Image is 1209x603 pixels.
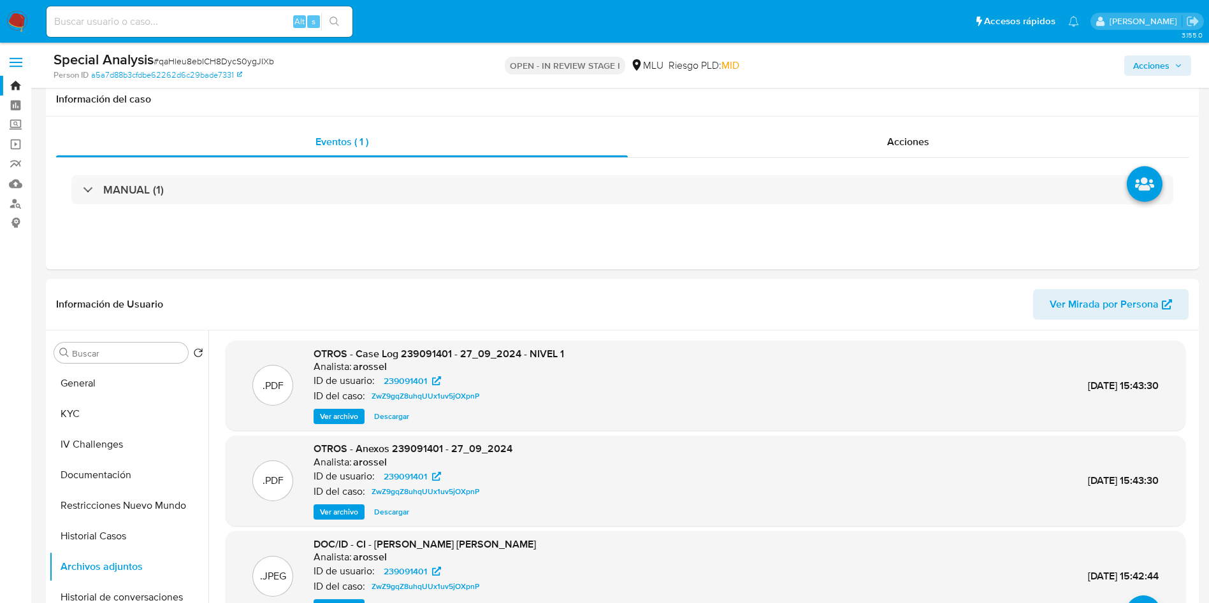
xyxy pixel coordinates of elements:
span: Descargar [374,506,409,518]
button: Volver al orden por defecto [193,348,203,362]
h3: MANUAL (1) [103,183,164,197]
div: MLU [630,59,663,73]
span: OTROS - Anexos 239091401 - 27_09_2024 [314,441,512,456]
span: Descargar [374,410,409,423]
span: OTROS - Case Log 239091401 - 27_09_2024 - NIVEL 1 [314,346,564,361]
p: ID de usuario: [314,565,375,578]
span: [DATE] 15:42:44 [1088,569,1159,583]
button: search-icon [321,13,347,31]
a: 239091401 [376,373,449,388]
button: Ver archivo [314,409,365,424]
button: Buscar [59,348,69,358]
span: Ver archivo [320,506,358,518]
span: MID [721,58,739,73]
h1: Información de Usuario [56,298,163,311]
span: DOC/ID - CI - [PERSON_NAME] [PERSON_NAME] [314,537,536,551]
span: Eventos ( 1 ) [315,134,368,149]
a: Notificaciones [1068,16,1079,27]
span: Acciones [1133,55,1169,76]
p: ID del caso: [314,390,365,402]
button: Acciones [1124,55,1191,76]
p: .PDF [263,474,284,488]
button: General [49,368,208,399]
button: Documentación [49,460,208,490]
input: Buscar [72,348,183,359]
p: ID de usuario: [314,374,375,387]
button: Descargar [368,409,416,424]
p: .PDF [263,379,284,393]
button: Restricciones Nuevo Mundo [49,490,208,521]
a: Salir [1186,15,1199,28]
button: Historial Casos [49,521,208,551]
span: ZwZ9gqZ8uhqUUx1uv5jOXpnP [372,388,479,404]
a: 239091401 [376,469,449,484]
p: ID del caso: [314,485,365,498]
span: Acciones [887,134,929,149]
span: ZwZ9gqZ8uhqUUx1uv5jOXpnP [372,579,479,594]
button: Descargar [368,504,416,520]
span: s [312,15,315,27]
span: Ver archivo [320,410,358,423]
p: Analista: [314,360,352,373]
span: # qaHleu8ebICH8DycS0ygJIXb [154,55,274,67]
p: .JPEG [260,569,286,583]
a: ZwZ9gqZ8uhqUUx1uv5jOXpnP [366,388,484,404]
b: Special Analysis [54,49,154,69]
p: Analista: [314,551,352,564]
button: IV Challenges [49,429,208,460]
a: a5a7d88b3cfdbe62262d6c29bade7331 [91,69,242,81]
a: 239091401 [376,564,449,579]
span: 239091401 [384,373,427,388]
p: ID del caso: [314,580,365,593]
input: Buscar usuario o caso... [47,13,352,30]
button: KYC [49,399,208,429]
p: antonio.rossel@mercadolibre.com [1110,15,1182,27]
span: Ver Mirada por Persona [1050,289,1159,320]
p: ID de usuario: [314,470,375,483]
span: ZwZ9gqZ8uhqUUx1uv5jOXpnP [372,484,479,499]
p: Analista: [314,456,352,469]
button: Ver archivo [314,504,365,520]
div: MANUAL (1) [71,175,1173,204]
span: 239091401 [384,564,427,579]
a: ZwZ9gqZ8uhqUUx1uv5jOXpnP [366,484,484,499]
b: Person ID [54,69,89,81]
button: Ver Mirada por Persona [1033,289,1189,320]
span: 239091401 [384,469,427,484]
h6: arossel [353,456,387,469]
h1: Información del caso [56,93,1189,106]
span: Accesos rápidos [984,15,1055,28]
button: Archivos adjuntos [49,551,208,582]
span: [DATE] 15:43:30 [1088,378,1159,393]
h6: arossel [353,551,387,564]
h6: arossel [353,360,387,373]
a: ZwZ9gqZ8uhqUUx1uv5jOXpnP [366,579,484,594]
p: OPEN - IN REVIEW STAGE I [505,57,625,74]
span: Alt [294,15,305,27]
span: Riesgo PLD: [669,59,739,73]
span: [DATE] 15:43:30 [1088,473,1159,488]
